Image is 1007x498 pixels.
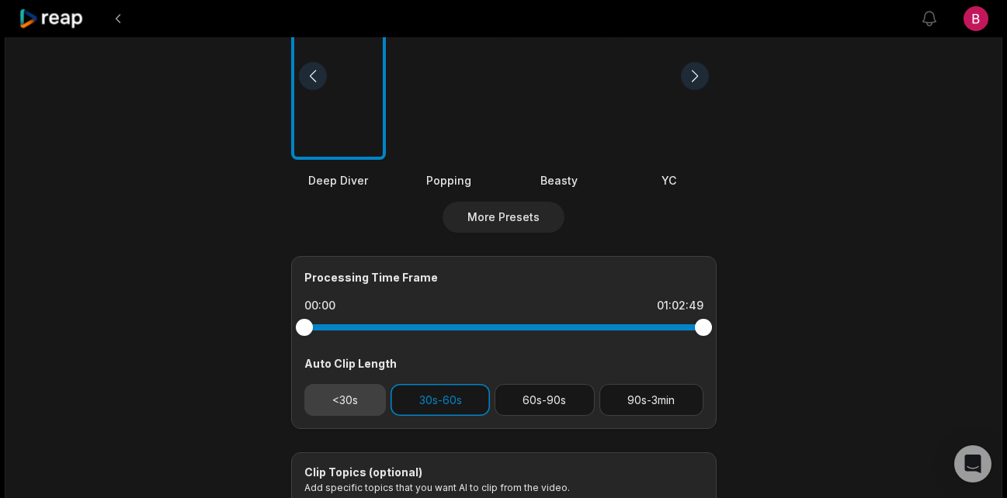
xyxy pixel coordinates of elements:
button: 90s-3min [599,384,703,416]
div: Clip Topics (optional) [304,465,703,479]
p: Add specific topics that you want AI to clip from the video. [304,482,703,493]
div: Deep Diver [291,172,386,188]
div: 00:00 [304,298,335,313]
div: Beasty [512,172,606,188]
div: Auto Clip Length [304,355,703,372]
div: 01:02:49 [657,298,703,313]
button: More Presets [443,202,564,233]
div: Processing Time Frame [304,269,703,285]
div: YC [622,172,717,188]
button: 60s-90s [495,384,595,416]
button: 30s-60s [391,384,490,416]
div: Open Intercom Messenger [954,445,991,482]
div: Popping [401,172,496,188]
button: <30s [304,384,387,416]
